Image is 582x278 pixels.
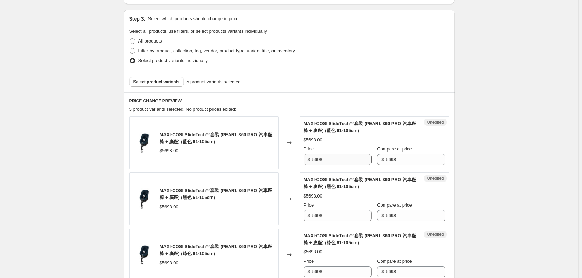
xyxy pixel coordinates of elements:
[304,248,322,255] div: $5698.00
[304,202,314,208] span: Price
[138,38,162,44] span: All products
[308,157,310,162] span: $
[186,78,240,85] span: 5 product variants selected
[304,177,416,189] span: MAXI-COSI SlideTech™套裝 (PEARL 360 PRO 汽車座椅 + 底座) (黑色 61-105cm)
[133,188,154,209] img: MAXI-COSI_SlideTech_PEARL_360_PRO_80x.jpg
[377,202,412,208] span: Compare at price
[377,146,412,152] span: Compare at price
[308,213,310,218] span: $
[304,146,314,152] span: Price
[304,193,322,200] div: $5698.00
[304,121,416,133] span: MAXI-COSI SlideTech™套裝 (PEARL 360 PRO 汽車座椅 + 底座) (藍色 61-105cm)
[381,213,384,218] span: $
[304,137,322,144] div: $5698.00
[148,15,238,22] p: Select which products should change in price
[129,77,184,87] button: Select product variants
[160,203,178,210] div: $5698.00
[138,58,208,63] span: Select product variants individually
[427,232,444,237] span: Unedited
[381,157,384,162] span: $
[160,132,272,144] span: MAXI-COSI SlideTech™套裝 (PEARL 360 PRO 汽車座椅 + 底座) (藍色 61-105cm)
[129,107,236,112] span: 5 product variants selected. No product prices edited:
[138,48,295,53] span: Filter by product, collection, tag, vendor, product type, variant title, or inventory
[129,98,449,104] h6: PRICE CHANGE PREVIEW
[160,147,178,154] div: $5698.00
[427,119,444,125] span: Unedited
[377,258,412,264] span: Compare at price
[381,269,384,274] span: $
[133,79,180,85] span: Select product variants
[133,132,154,153] img: MAXI-COSI_SlideTech_PEARL_360_PRO_80x.jpg
[129,15,145,22] h2: Step 3.
[308,269,310,274] span: $
[160,260,178,267] div: $5698.00
[129,29,267,34] span: Select all products, use filters, or select products variants individually
[427,176,444,181] span: Unedited
[304,258,314,264] span: Price
[133,244,154,265] img: MAXI-COSI_SlideTech_PEARL_360_PRO_80x.jpg
[160,188,272,200] span: MAXI-COSI SlideTech™套裝 (PEARL 360 PRO 汽車座椅 + 底座) (黑色 61-105cm)
[304,233,416,245] span: MAXI-COSI SlideTech™套裝 (PEARL 360 PRO 汽車座椅 + 底座) (綠色 61-105cm)
[160,244,272,256] span: MAXI-COSI SlideTech™套裝 (PEARL 360 PRO 汽車座椅 + 底座) (綠色 61-105cm)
